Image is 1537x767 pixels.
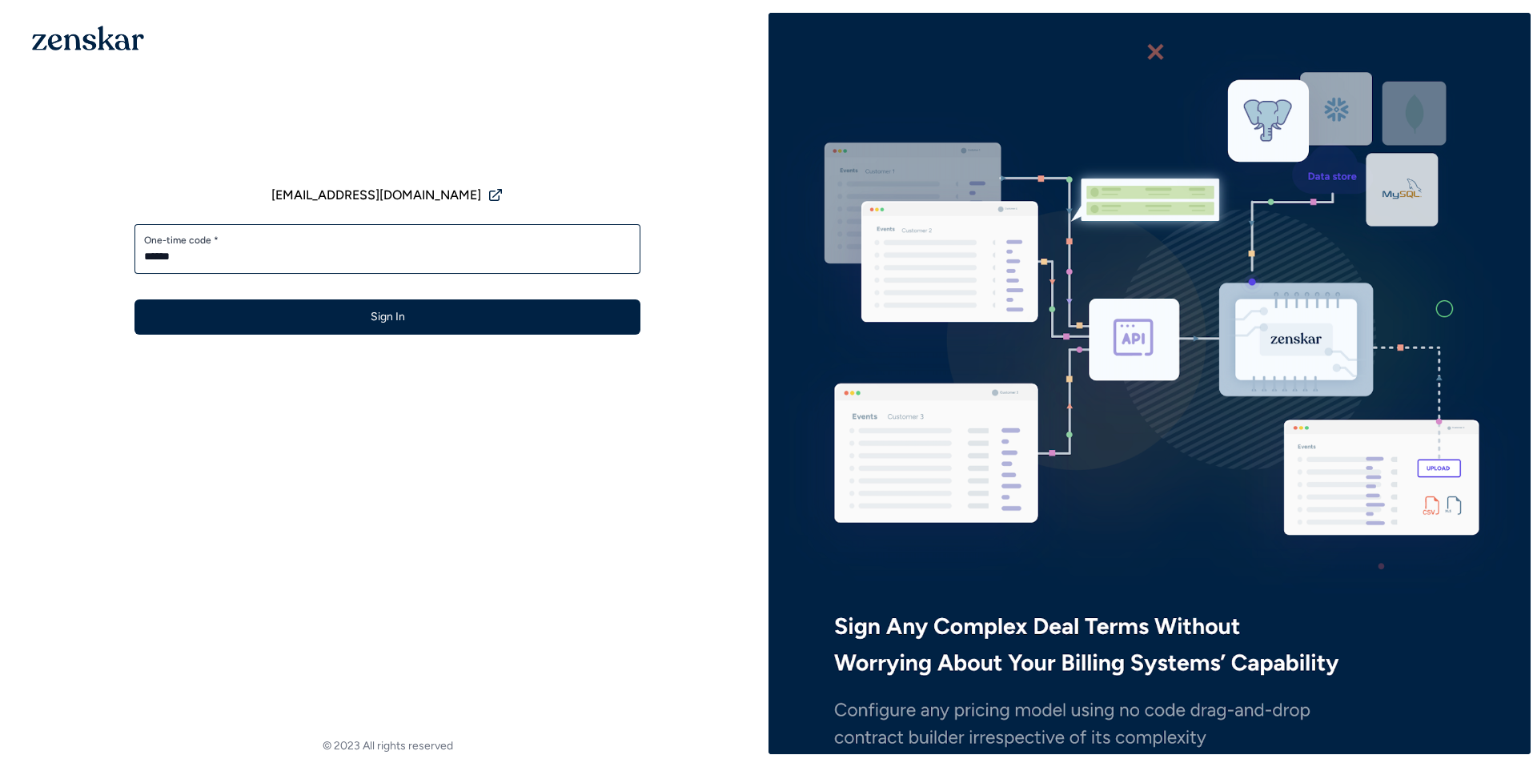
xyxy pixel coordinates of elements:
[271,186,481,205] span: [EMAIL_ADDRESS][DOMAIN_NAME]
[144,234,631,247] label: One-time code *
[32,26,144,50] img: 1OGAJ2xQqyY4LXKgY66KYq0eOWRCkrZdAb3gUhuVAqdWPZE9SRJmCz+oDMSn4zDLXe31Ii730ItAGKgCKgCCgCikA4Av8PJUP...
[6,738,768,754] footer: © 2023 All rights reserved
[134,299,640,335] button: Sign In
